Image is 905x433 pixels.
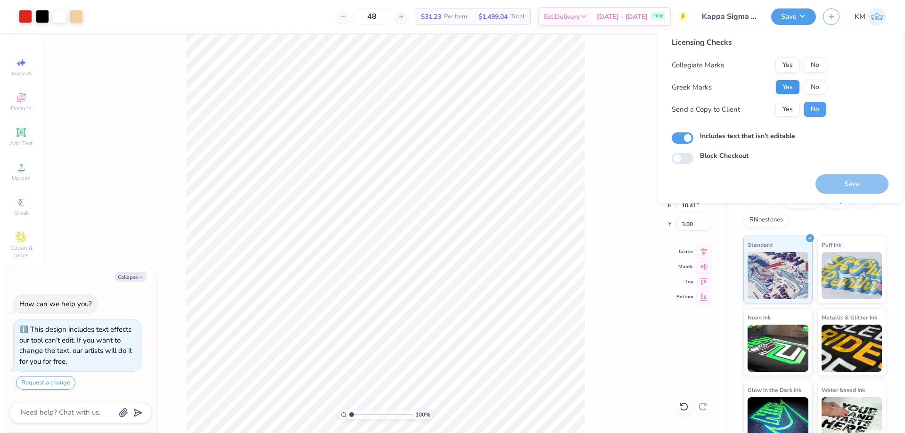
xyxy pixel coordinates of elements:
[11,105,32,112] span: Designs
[775,80,800,95] button: Yes
[804,102,826,117] button: No
[748,385,801,395] span: Glow in the Dark Ink
[775,102,800,117] button: Yes
[855,8,886,26] a: KM
[743,213,789,227] div: Rhinestones
[822,240,841,250] span: Puff Ink
[510,12,525,22] span: Total
[822,325,882,372] img: Metallic & Glitter Ink
[597,12,648,22] span: [DATE] - [DATE]
[822,312,877,322] span: Metallic & Glitter Ink
[672,60,724,71] div: Collegiate Marks
[544,12,580,22] span: Est. Delivery
[748,252,808,299] img: Standard
[12,174,31,182] span: Upload
[19,325,132,366] div: This design includes text effects our tool can't edit. If you want to change the text, our artist...
[771,8,816,25] button: Save
[5,244,38,259] span: Clipart & logos
[653,13,663,20] span: FREE
[700,151,749,161] label: Block Checkout
[672,104,740,115] div: Send a Copy to Client
[19,299,92,309] div: How can we help you?
[421,12,441,22] span: $31.23
[676,248,693,255] span: Center
[672,37,826,48] div: Licensing Checks
[14,209,29,217] span: Greek
[672,82,712,93] div: Greek Marks
[804,80,826,95] button: No
[868,8,886,26] img: Karl Michael Narciza
[695,7,764,26] input: Untitled Design
[10,139,33,147] span: Add Text
[804,57,826,73] button: No
[700,131,795,141] label: Includes text that isn't editable
[748,240,773,250] span: Standard
[676,278,693,285] span: Top
[115,272,147,282] button: Collapse
[444,12,467,22] span: Per Item
[855,11,865,22] span: KM
[354,8,390,25] input: – –
[10,70,33,77] span: Image AI
[822,252,882,299] img: Puff Ink
[415,410,430,419] span: 100 %
[676,294,693,300] span: Bottom
[676,263,693,270] span: Middle
[748,312,771,322] span: Neon Ink
[478,12,508,22] span: $1,499.04
[748,325,808,372] img: Neon Ink
[775,57,800,73] button: Yes
[822,385,865,395] span: Water based Ink
[16,376,75,390] button: Request a change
